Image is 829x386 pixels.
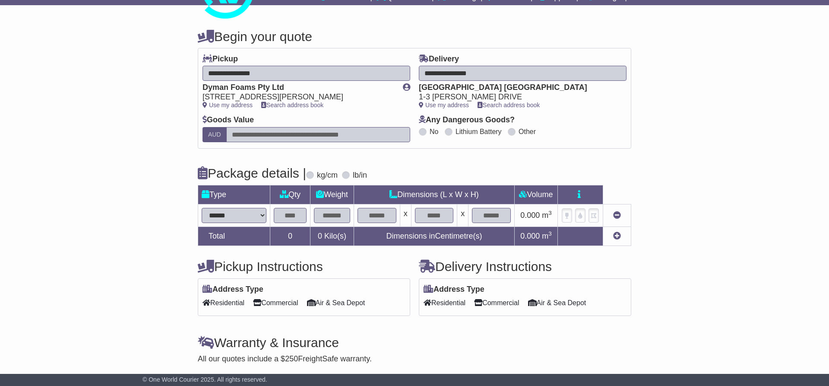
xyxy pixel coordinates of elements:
a: Remove this item [613,211,621,220]
span: 250 [285,354,298,363]
label: Other [519,128,536,136]
td: Dimensions in Centimetre(s) [354,226,514,246]
sup: 3 [548,230,552,237]
a: Search address book [478,102,540,108]
label: No [430,128,438,136]
label: Lithium Battery [456,128,502,136]
h4: Pickup Instructions [198,259,410,274]
td: Volume [514,185,557,204]
td: 0 [270,226,310,246]
td: x [457,204,468,226]
div: [GEOGRAPHIC_DATA] [GEOGRAPHIC_DATA] [419,83,618,93]
td: Qty [270,185,310,204]
label: Any Dangerous Goods? [419,115,515,125]
sup: 3 [548,210,552,216]
label: Pickup [203,54,238,64]
span: Residential [424,296,465,309]
span: Commercial [253,296,298,309]
td: Weight [310,185,354,204]
label: Address Type [203,285,263,294]
h4: Package details | [198,166,306,180]
span: © One World Courier 2025. All rights reserved. [142,376,267,383]
span: Residential [203,296,244,309]
span: 0 [318,232,322,240]
span: 0.000 [520,232,540,240]
label: Delivery [419,54,459,64]
h4: Delivery Instructions [419,259,631,274]
div: 1-3 [PERSON_NAME] DRIVE [419,93,618,102]
a: Add new item [613,232,621,240]
span: Air & Sea Depot [307,296,365,309]
span: m [542,232,552,240]
label: lb/in [353,171,367,180]
label: kg/cm [317,171,338,180]
span: 0.000 [520,211,540,220]
label: Goods Value [203,115,254,125]
label: Address Type [424,285,484,294]
h4: Warranty & Insurance [198,335,631,350]
a: Search address book [261,102,323,108]
span: m [542,211,552,220]
a: Use my address [203,102,253,108]
span: Air & Sea Depot [528,296,586,309]
td: Kilo(s) [310,226,354,246]
a: Use my address [419,102,469,108]
td: Type [198,185,270,204]
label: AUD [203,127,227,142]
span: Commercial [474,296,519,309]
div: [STREET_ADDRESS][PERSON_NAME] [203,93,394,102]
div: Dyman Foams Pty Ltd [203,83,394,93]
td: Dimensions (L x W x H) [354,185,514,204]
td: x [400,204,411,226]
h4: Begin your quote [198,29,631,44]
div: All our quotes include a $ FreightSafe warranty. [198,354,631,364]
td: Total [198,226,270,246]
